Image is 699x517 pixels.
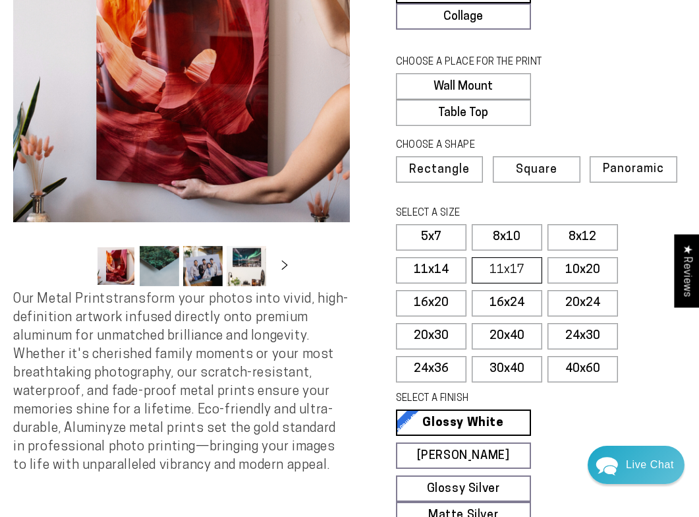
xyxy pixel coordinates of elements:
[472,224,542,251] label: 8x10
[396,410,531,436] a: Glossy White
[396,442,531,469] a: [PERSON_NAME]
[516,164,557,176] span: Square
[674,234,699,307] div: Click to open Judge.me floating reviews tab
[396,257,466,284] label: 11x14
[396,206,565,221] legend: SELECT A SIZE
[547,224,618,251] label: 8x12
[63,251,92,280] button: Slide left
[588,446,685,484] div: Chat widget toggle
[547,323,618,350] label: 24x30
[396,224,466,251] label: 5x7
[603,163,664,175] span: Panoramic
[396,73,531,100] label: Wall Mount
[547,290,618,317] label: 20x24
[472,290,542,317] label: 16x24
[626,446,674,484] div: Contact Us Directly
[472,356,542,382] label: 30x40
[409,164,470,176] span: Rectangle
[396,356,466,382] label: 24x36
[96,246,136,286] button: Load image 1 in gallery view
[472,257,542,284] label: 11x17
[270,251,299,280] button: Slide right
[396,392,565,406] legend: SELECT A FINISH
[396,138,565,153] legend: CHOOSE A SHAPE
[547,356,618,382] label: 40x60
[396,475,531,502] a: Glossy Silver
[396,3,531,30] a: Collage
[472,323,542,350] label: 20x40
[183,246,223,286] button: Load image 3 in gallery view
[13,293,349,472] span: Our Metal Prints transform your photos into vivid, high-definition artwork infused directly onto ...
[396,290,466,317] label: 16x20
[547,257,618,284] label: 10x20
[140,246,179,286] button: Load image 2 in gallery view
[396,100,531,126] label: Table Top
[396,55,565,70] legend: CHOOSE A PLACE FOR THE PRINT
[227,246,266,286] button: Load image 4 in gallery view
[396,323,466,350] label: 20x30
